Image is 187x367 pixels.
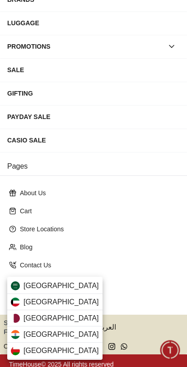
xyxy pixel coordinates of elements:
[11,298,20,307] img: Kuwait
[23,280,99,291] span: [GEOGRAPHIC_DATA]
[11,281,20,290] img: Saudi Arabia
[11,314,20,323] img: Qatar
[23,345,99,356] span: [GEOGRAPHIC_DATA]
[160,340,180,360] div: Chat Widget
[11,346,20,355] img: Oman
[11,330,20,339] img: India
[23,329,99,340] span: [GEOGRAPHIC_DATA]
[23,297,99,307] span: [GEOGRAPHIC_DATA]
[23,313,99,324] span: [GEOGRAPHIC_DATA]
